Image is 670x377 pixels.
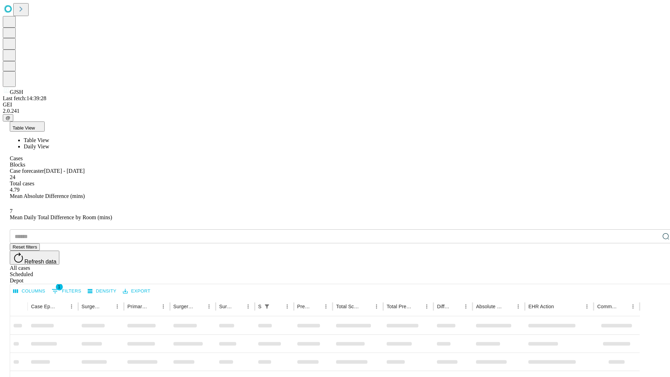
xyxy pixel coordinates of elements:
[451,302,461,311] button: Sort
[103,302,112,311] button: Sort
[219,304,233,309] div: Surgery Date
[13,125,35,131] span: Table View
[311,302,321,311] button: Sort
[504,302,513,311] button: Sort
[56,283,63,290] span: 1
[194,302,204,311] button: Sort
[3,114,13,121] button: @
[372,302,381,311] button: Menu
[10,251,59,265] button: Refresh data
[3,95,46,101] span: Last fetch: 14:39:28
[597,304,617,309] div: Comments
[437,304,451,309] div: Difference
[618,302,628,311] button: Sort
[112,302,122,311] button: Menu
[362,302,372,311] button: Sort
[628,302,638,311] button: Menu
[476,304,503,309] div: Absolute Difference
[82,304,102,309] div: Surgeon Name
[57,302,67,311] button: Sort
[3,102,667,108] div: GEI
[13,244,37,250] span: Reset filters
[243,302,253,311] button: Menu
[10,243,40,251] button: Reset filters
[24,137,49,143] span: Table View
[282,302,292,311] button: Menu
[297,304,311,309] div: Predicted In Room Duration
[10,214,112,220] span: Mean Daily Total Difference by Room (mins)
[273,302,282,311] button: Sort
[10,180,34,186] span: Total cases
[10,174,15,180] span: 24
[149,302,158,311] button: Sort
[582,302,592,311] button: Menu
[336,304,361,309] div: Total Scheduled Duration
[204,302,214,311] button: Menu
[233,302,243,311] button: Sort
[50,286,83,297] button: Show filters
[24,259,57,265] span: Refresh data
[121,286,152,297] button: Export
[10,121,45,132] button: Table View
[24,143,49,149] span: Daily View
[10,168,44,174] span: Case forecaster
[3,108,667,114] div: 2.0.241
[31,304,56,309] div: Case Epic Id
[528,304,554,309] div: EHR Action
[173,304,194,309] div: Surgery Name
[10,208,13,214] span: 7
[10,193,85,199] span: Mean Absolute Difference (mins)
[412,302,422,311] button: Sort
[554,302,564,311] button: Sort
[6,115,10,120] span: @
[258,304,261,309] div: Scheduled In Room Duration
[387,304,412,309] div: Total Predicted Duration
[86,286,118,297] button: Density
[513,302,523,311] button: Menu
[44,168,84,174] span: [DATE] - [DATE]
[10,89,23,95] span: GJSH
[262,302,272,311] button: Show filters
[67,302,76,311] button: Menu
[10,187,20,193] span: 4.79
[461,302,471,311] button: Menu
[12,286,47,297] button: Select columns
[422,302,432,311] button: Menu
[262,302,272,311] div: 1 active filter
[321,302,331,311] button: Menu
[158,302,168,311] button: Menu
[127,304,148,309] div: Primary Service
